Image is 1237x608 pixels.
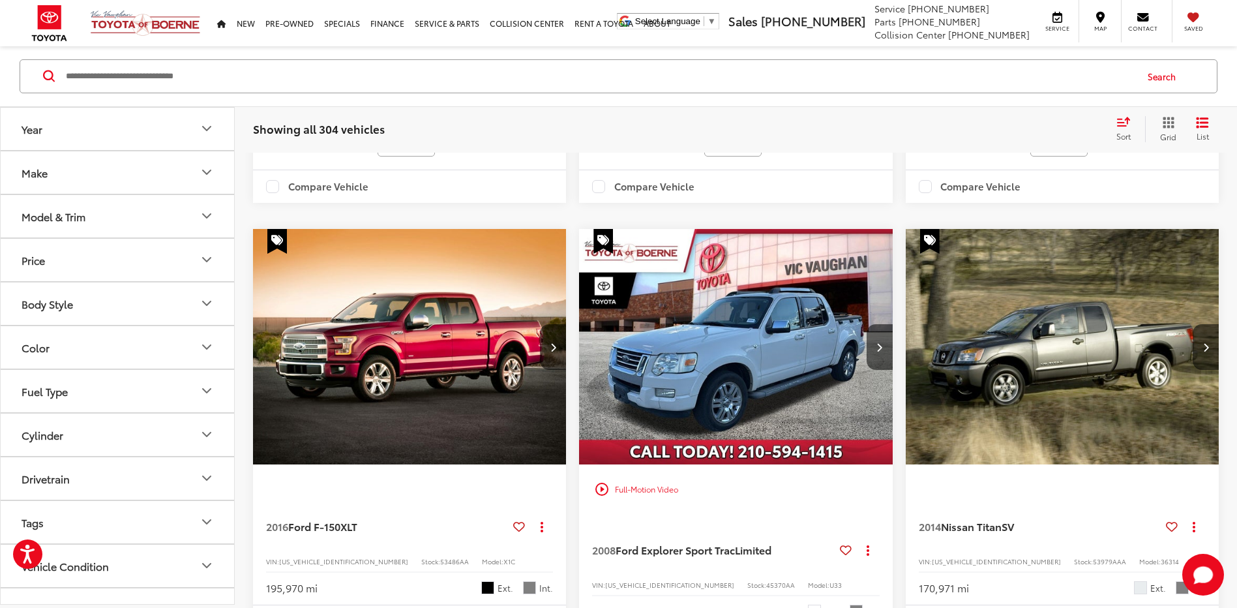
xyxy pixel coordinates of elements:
div: Year [22,123,42,135]
span: [US_VEHICLE_IDENTIFICATION_NUMBER] [932,556,1061,566]
span: [PHONE_NUMBER] [899,15,980,28]
button: Model & TrimModel & Trim [1,195,235,237]
span: Grid [1160,131,1176,142]
div: Fuel Type [22,385,68,397]
div: Vehicle Condition [199,558,215,574]
span: Special [920,229,940,254]
span: 2014 [919,519,941,534]
span: dropdown dots [1193,521,1195,532]
span: SV [1002,519,1014,534]
div: Color [22,341,50,354]
div: Price [22,254,45,266]
div: Drivetrain [22,472,70,485]
span: Stock: [1074,556,1093,566]
button: PricePrice [1,239,235,281]
span: Charcoal [1176,581,1189,594]
span: Showing all 304 vehicles [253,121,385,136]
span: VIN: [592,580,605,590]
div: 170,971 mi [919,581,969,596]
span: Select Language [635,16,700,26]
a: 2014 Nissan Titan SV2014 Nissan Titan SV2014 Nissan Titan SV2014 Nissan Titan SV [905,229,1220,464]
span: Ford F-150 [288,519,340,534]
span: X1C [503,556,515,566]
div: Make [22,166,48,179]
span: Int. [539,582,553,594]
span: 2008 [592,542,616,557]
span: [US_VEHICLE_IDENTIFICATION_NUMBER] [605,580,734,590]
span: 36314 [1161,556,1179,566]
div: Price [199,252,215,268]
div: Year [199,121,215,137]
span: 53979AAA [1093,556,1126,566]
span: List [1196,130,1209,142]
button: Toggle Chat Window [1182,554,1224,596]
span: Ext. [1150,582,1166,594]
span: Gray [523,581,536,594]
span: XLT [340,519,357,534]
span: Stock: [421,556,440,566]
a: 2016Ford F-150XLT [266,519,508,534]
a: 2008Ford Explorer Sport TracLimited [592,543,834,557]
span: 45370AA [766,580,795,590]
div: 2008 Ford Explorer Sport Trac Limited 0 [578,229,893,464]
button: YearYear [1,108,235,150]
div: Fuel Type [199,384,215,399]
button: DrivetrainDrivetrain [1,457,235,500]
span: [US_VEHICLE_IDENTIFICATION_NUMBER] [279,556,408,566]
span: Ext. [498,582,513,594]
button: CylinderCylinder [1,414,235,456]
span: dropdown dots [867,545,869,555]
span: dropdown dots [541,521,543,532]
form: Search by Make, Model, or Keyword [65,61,1135,92]
div: Tags [199,515,215,530]
span: Special [593,229,613,254]
img: 2014 Nissan Titan SV [905,229,1220,466]
span: Contact [1128,24,1157,33]
button: Search [1135,60,1195,93]
a: 2014Nissan TitanSV [919,519,1161,534]
label: Compare Vehicle [266,180,368,193]
button: TagsTags [1,501,235,543]
span: Special [267,229,287,254]
div: 2014 Nissan Titan SV 0 [905,229,1220,464]
span: Model: [808,580,829,590]
span: Shadow Black [481,581,494,594]
div: Body Style [22,297,73,310]
div: Model & Trim [199,209,215,224]
button: Next image [1193,324,1219,370]
label: Compare Vehicle [919,180,1021,193]
span: [PHONE_NUMBER] [908,2,989,15]
span: Service [874,2,905,15]
button: ColorColor [1,326,235,369]
img: 2008 Ford Explorer Sport Trac Limited [578,229,893,465]
button: Vehicle ConditionVehicle Condition [1,545,235,587]
label: Compare Vehicle [592,180,694,193]
div: Make [199,165,215,181]
button: Next image [867,324,893,370]
button: Actions [530,515,553,538]
span: Model: [1139,556,1161,566]
button: Grid View [1145,116,1186,142]
span: 2016 [266,519,288,534]
div: Tags [22,516,44,528]
span: Sales [728,12,758,29]
span: [PHONE_NUMBER] [948,28,1030,41]
svg: Start Chat [1182,554,1224,596]
img: 2016 Ford F-150 XLT [252,229,567,465]
a: 2008 Ford Explorer Sport Trac Limited2008 Ford Explorer Sport Trac Limited2008 Ford Explorer Spor... [578,229,893,464]
div: Drivetrain [199,471,215,487]
span: U33 [829,580,842,590]
div: Color [199,340,215,356]
button: Body StyleBody Style [1,282,235,325]
button: Select sort value [1110,116,1145,142]
span: Model: [482,556,503,566]
div: 195,970 mi [266,581,318,596]
span: ▼ [708,16,716,26]
button: Next image [540,324,566,370]
div: Cylinder [199,427,215,443]
span: Sort [1116,130,1131,142]
span: Service [1043,24,1072,33]
span: Limited [735,542,771,557]
div: Vehicle Condition [22,560,109,572]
